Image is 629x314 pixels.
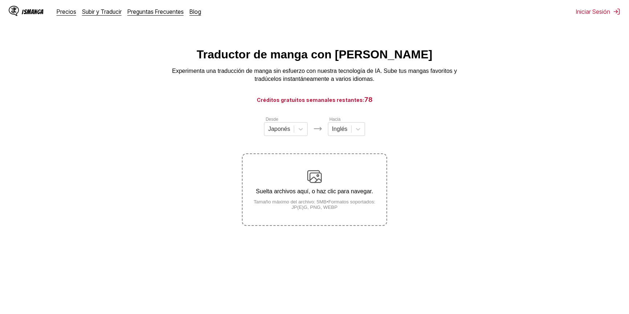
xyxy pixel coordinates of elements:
img: Languages icon [313,124,322,133]
label: Desde [265,117,278,122]
a: Blog [190,8,201,15]
a: Precios [57,8,76,15]
h1: Traductor de manga con [PERSON_NAME] [197,48,433,61]
button: Iniciar Sesión [576,8,620,15]
a: Subir y Traducir [82,8,122,15]
div: IsManga [22,8,44,15]
a: IsManga LogoIsManga [9,6,57,17]
a: Preguntas Frecuentes [127,8,184,15]
img: Sign out [613,8,620,15]
span: 78 [364,96,373,103]
h3: Créditos gratuitos semanales restantes: [17,95,612,104]
p: Experimenta una traducción de manga sin esfuerzo con nuestra tecnología de IA. Sube tus mangas fa... [169,67,460,83]
label: Hacia [329,117,341,122]
p: Suelta archivos aquí, o haz clic para navegar. [243,188,386,195]
img: IsManga Logo [9,6,19,16]
small: Tamaño máximo del archivo: 5MB • Formatos soportados: JP(E)G, PNG, WEBP [243,199,386,210]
